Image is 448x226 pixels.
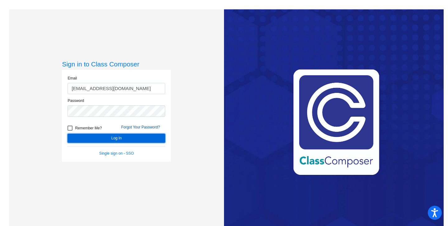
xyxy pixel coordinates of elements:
label: Password [68,98,84,103]
span: Remember Me? [75,124,102,132]
a: Forgot Your Password? [121,125,160,129]
label: Email [68,75,77,81]
a: Single sign on - SSO [99,151,134,156]
h3: Sign in to Class Composer [62,60,171,68]
button: Log In [68,134,165,143]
